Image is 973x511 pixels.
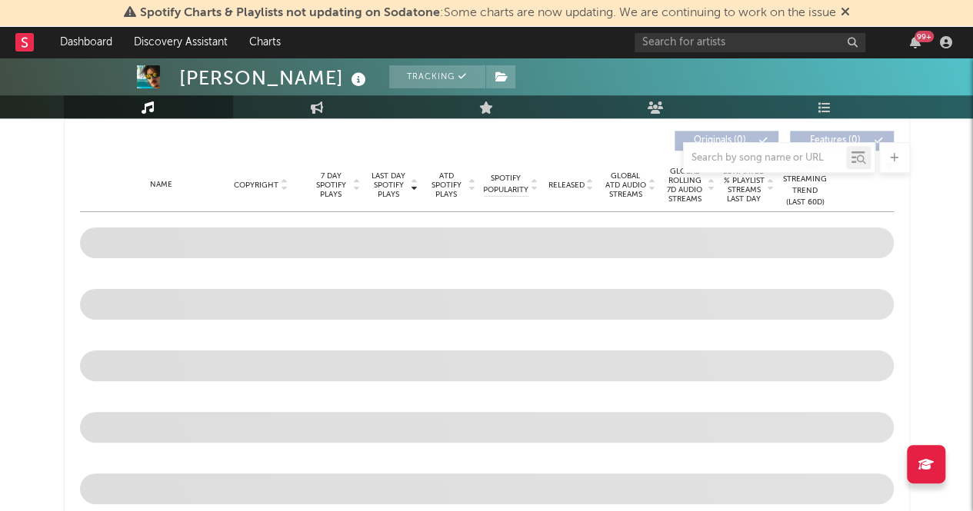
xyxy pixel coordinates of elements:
span: Copyright [234,181,278,190]
span: : Some charts are now updating. We are continuing to work on the issue [140,7,836,19]
span: Global Rolling 7D Audio Streams [664,167,706,204]
button: Tracking [389,65,485,88]
input: Search by song name or URL [684,152,846,164]
button: Originals(0) [675,131,778,151]
button: 99+ [910,36,921,48]
span: Released [548,181,585,190]
span: Spotify Charts & Playlists not updating on Sodatone [140,7,440,19]
span: Features ( 0 ) [800,136,871,145]
div: 99 + [915,31,934,42]
div: Global Streaming Trend (Last 60D) [782,162,828,208]
span: Global ATD Audio Streams [605,171,647,199]
div: [PERSON_NAME] [179,65,370,91]
button: Features(0) [790,131,894,151]
span: Estimated % Playlist Streams Last Day [723,167,765,204]
a: Discovery Assistant [123,27,238,58]
span: Spotify Popularity [483,173,528,196]
input: Search for artists [635,33,865,52]
span: 7 Day Spotify Plays [311,171,352,199]
div: Name [111,179,212,191]
a: Dashboard [49,27,123,58]
a: Charts [238,27,292,58]
span: Dismiss [841,7,850,19]
span: Last Day Spotify Plays [368,171,409,199]
span: Originals ( 0 ) [685,136,755,145]
span: ATD Spotify Plays [426,171,467,199]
